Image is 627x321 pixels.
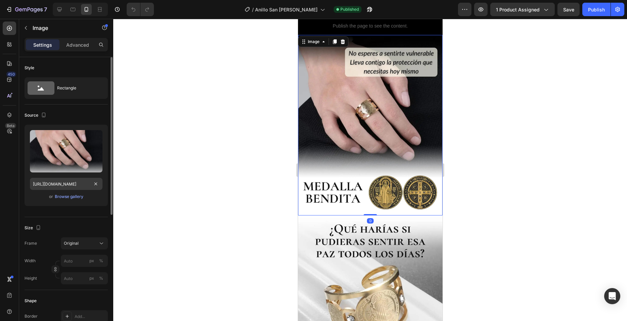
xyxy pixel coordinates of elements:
[563,7,574,12] span: Save
[33,41,52,48] p: Settings
[61,272,108,284] input: px%
[49,193,53,201] span: or
[25,65,34,71] div: Style
[66,41,89,48] p: Advanced
[582,3,611,16] button: Publish
[99,275,103,281] div: %
[88,257,96,265] button: %
[5,123,16,128] div: Beta
[557,3,580,16] button: Save
[99,258,103,264] div: %
[61,255,108,267] input: px%
[25,224,42,233] div: Size
[490,3,555,16] button: 1 product assigned
[496,6,540,13] span: 1 product assigned
[25,275,37,281] label: Height
[44,5,47,13] p: 7
[25,111,48,120] div: Source
[55,194,83,200] div: Browse gallery
[340,6,359,12] span: Published
[298,19,443,321] iframe: Design area
[604,288,620,304] div: Open Intercom Messenger
[61,237,108,249] button: Original
[97,274,105,282] button: px
[255,6,318,13] span: Anillo San [PERSON_NAME]
[33,24,90,32] p: Image
[30,130,102,172] img: preview-image
[127,3,154,16] div: Undo/Redo
[30,178,102,190] input: https://example.com/image.jpg
[6,72,16,77] div: 450
[89,258,94,264] div: px
[64,240,79,246] span: Original
[25,258,36,264] label: Width
[25,298,37,304] div: Shape
[3,3,50,16] button: 7
[252,6,254,13] span: /
[57,80,98,96] div: Rectangle
[54,193,84,200] button: Browse gallery
[75,314,106,320] div: Add...
[97,257,105,265] button: px
[25,240,37,246] label: Frame
[89,275,94,281] div: px
[88,274,96,282] button: %
[588,6,605,13] div: Publish
[25,313,38,319] div: Border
